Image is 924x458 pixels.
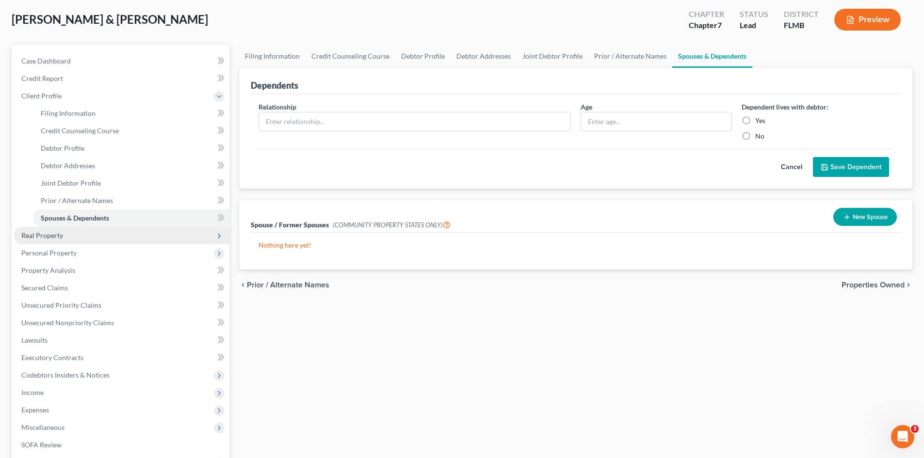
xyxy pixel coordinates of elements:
div: Chapter [689,20,724,31]
a: Debtor Addresses [451,45,517,68]
button: Properties Owned chevron_right [842,281,912,289]
span: Property Analysis [21,266,75,274]
span: Filing Information [41,109,96,117]
span: Unsecured Priority Claims [21,301,101,309]
div: FLMB [784,20,819,31]
span: Spouse / Former Spouses [251,221,329,229]
div: District [784,9,819,20]
a: Spouses & Dependents [33,209,229,227]
a: Prior / Alternate Names [588,45,672,68]
input: Enter relationship... [259,112,570,131]
button: Save Dependent [813,157,889,177]
span: (COMMUNITY PROPERTY STATES ONLY) [333,221,451,229]
span: Joint Debtor Profile [41,179,101,187]
button: Preview [834,9,901,31]
a: Unsecured Nonpriority Claims [14,314,229,332]
input: Enter age... [581,112,731,131]
span: Prior / Alternate Names [41,196,113,205]
span: Codebtors Insiders & Notices [21,371,110,379]
span: Credit Report [21,74,63,82]
span: Unsecured Nonpriority Claims [21,318,114,327]
a: Prior / Alternate Names [33,192,229,209]
span: Case Dashboard [21,57,71,65]
a: Filing Information [33,105,229,122]
a: Joint Debtor Profile [517,45,588,68]
span: Debtor Addresses [41,161,95,170]
label: Dependent lives with debtor: [742,102,828,112]
div: Lead [740,20,768,31]
a: SOFA Review [14,436,229,454]
iframe: Intercom live chat [891,425,914,448]
span: Lawsuits [21,336,48,344]
button: chevron_left Prior / Alternate Names [239,281,329,289]
label: No [755,131,764,141]
span: [PERSON_NAME] & [PERSON_NAME] [12,12,208,26]
a: Credit Counseling Course [33,122,229,140]
div: Chapter [689,9,724,20]
a: Debtor Profile [395,45,451,68]
span: Miscellaneous [21,423,65,431]
span: 7 [717,20,722,30]
span: Spouses & Dependents [41,214,109,222]
div: Status [740,9,768,20]
span: Client Profile [21,92,62,100]
a: Joint Debtor Profile [33,174,229,192]
i: chevron_right [905,281,912,289]
span: Executory Contracts [21,353,83,362]
span: Real Property [21,231,63,239]
span: Relationship [259,103,296,111]
p: Nothing here yet! [259,240,893,250]
a: Secured Claims [14,279,229,297]
span: Secured Claims [21,284,68,292]
span: Properties Owned [842,281,905,289]
a: Credit Counseling Course [306,45,395,68]
button: Cancel [770,158,813,177]
label: Yes [755,116,765,126]
a: Property Analysis [14,262,229,279]
span: Income [21,388,44,396]
a: Case Dashboard [14,52,229,70]
a: Debtor Profile [33,140,229,157]
a: Executory Contracts [14,349,229,366]
span: SOFA Review [21,441,62,449]
span: Credit Counseling Course [41,126,119,135]
a: Spouses & Dependents [672,45,752,68]
span: Expenses [21,406,49,414]
span: 3 [911,425,919,433]
button: New Spouse [833,208,897,226]
a: Unsecured Priority Claims [14,297,229,314]
a: Filing Information [239,45,306,68]
label: Age [581,102,592,112]
span: Personal Property [21,249,77,257]
a: Debtor Addresses [33,157,229,174]
span: Debtor Profile [41,144,84,152]
a: Lawsuits [14,332,229,349]
span: Prior / Alternate Names [247,281,329,289]
a: Credit Report [14,70,229,87]
i: chevron_left [239,281,247,289]
div: Dependents [251,79,298,91]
